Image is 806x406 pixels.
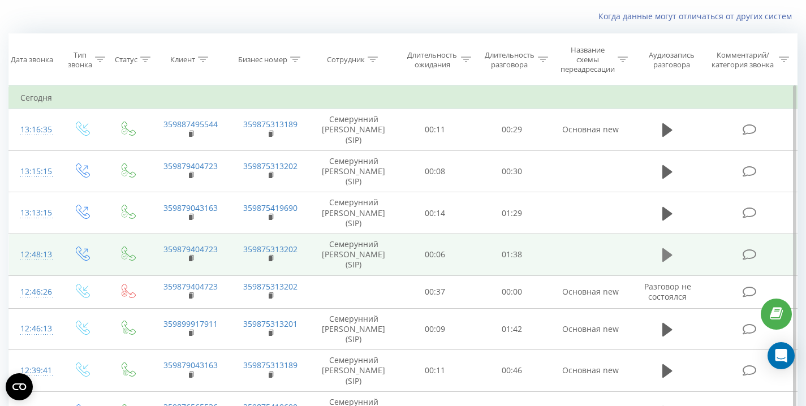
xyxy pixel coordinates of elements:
[311,150,396,192] td: Семерунний [PERSON_NAME] (SIP)
[768,342,795,369] div: Open Intercom Messenger
[561,45,615,74] div: Название схемы переадресации
[311,192,396,234] td: Семерунний [PERSON_NAME] (SIP)
[20,119,47,141] div: 13:16:35
[396,275,473,308] td: 00:37
[396,192,473,234] td: 00:14
[243,360,298,370] a: 359875313189
[6,373,33,400] button: Open CMP widget
[473,109,550,151] td: 00:29
[9,87,798,109] td: Сегодня
[238,55,287,64] div: Бизнес номер
[311,234,396,275] td: Семерунний [PERSON_NAME] (SIP)
[243,161,298,171] a: 359875313202
[473,308,550,350] td: 01:42
[550,350,631,392] td: Основная new
[550,308,631,350] td: Основная new
[407,50,458,70] div: Длительность ожидания
[163,161,218,171] a: 359879404723
[473,150,550,192] td: 00:30
[20,161,47,183] div: 13:15:15
[473,234,550,275] td: 01:38
[163,244,218,254] a: 359879404723
[473,350,550,392] td: 00:46
[170,55,195,64] div: Клиент
[163,119,218,129] a: 359887495544
[20,244,47,266] div: 12:48:13
[710,50,776,70] div: Комментарий/категория звонка
[311,350,396,392] td: Семерунний [PERSON_NAME] (SIP)
[243,119,298,129] a: 359875313189
[473,192,550,234] td: 01:29
[243,318,298,329] a: 359875313201
[311,308,396,350] td: Семерунний [PERSON_NAME] (SIP)
[311,109,396,151] td: Семерунний [PERSON_NAME] (SIP)
[163,202,218,213] a: 359879043163
[473,275,550,308] td: 00:00
[163,318,218,329] a: 359899917911
[641,50,702,70] div: Аудиозапись разговора
[68,50,92,70] div: Тип звонка
[396,150,473,192] td: 00:08
[20,360,47,382] div: 12:39:41
[20,281,47,303] div: 12:46:26
[243,202,298,213] a: 359875419690
[396,350,473,392] td: 00:11
[243,281,298,292] a: 359875313202
[327,55,365,64] div: Сотрудник
[20,318,47,340] div: 12:46:13
[115,55,137,64] div: Статус
[11,55,53,64] div: Дата звонка
[396,308,473,350] td: 00:09
[243,244,298,254] a: 359875313202
[396,234,473,275] td: 00:06
[644,281,691,302] span: Разговор не состоялся
[550,275,631,308] td: Основная new
[396,109,473,151] td: 00:11
[163,360,218,370] a: 359879043163
[20,202,47,224] div: 13:13:15
[598,11,798,21] a: Когда данные могут отличаться от других систем
[484,50,535,70] div: Длительность разговора
[163,281,218,292] a: 359879404723
[550,109,631,151] td: Основная new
